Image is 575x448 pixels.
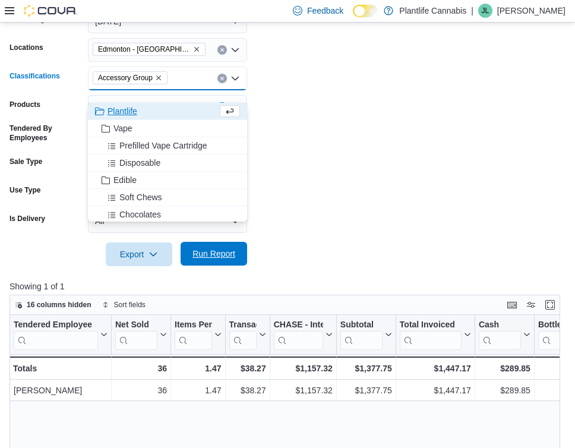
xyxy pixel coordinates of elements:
[274,319,333,349] button: CHASE - Integrated
[10,185,40,195] label: Use Type
[175,319,212,349] div: Items Per Transaction
[10,71,60,81] label: Classifications
[274,361,333,376] div: $1,157.32
[24,5,77,17] img: Cova
[274,319,323,349] div: CHASE - Integrated
[114,300,146,310] span: Sort fields
[97,298,150,312] button: Sort fields
[340,319,392,349] button: Subtotal
[115,361,167,376] div: 36
[119,191,162,203] span: Soft Chews
[113,242,165,266] span: Export
[27,300,91,310] span: 16 columns hidden
[229,319,257,349] div: Transaction Average
[93,43,206,56] span: Edmonton - Windermere Currents
[340,383,392,397] div: $1,377.75
[400,383,471,397] div: $1,447.17
[399,4,466,18] p: Plantlife Cannabis
[88,103,247,120] button: Plantlife
[274,319,323,330] div: CHASE - Integrated
[524,298,538,312] button: Display options
[14,383,108,397] div: [PERSON_NAME]
[479,319,521,349] div: Cash
[230,74,240,83] button: Close list of options
[10,214,45,223] label: Is Delivery
[353,5,378,17] input: Dark Mode
[307,5,343,17] span: Feedback
[479,319,521,330] div: Cash
[181,242,247,266] button: Run Report
[400,319,462,349] div: Total Invoiced
[340,319,383,330] div: Subtotal
[479,383,530,397] div: $289.85
[93,71,168,84] span: Accessory Group
[400,319,471,349] button: Total Invoiced
[340,361,392,376] div: $1,377.75
[193,46,200,53] button: Remove Edmonton - Windermere Currents from selection in this group
[192,248,235,260] span: Run Report
[10,43,43,52] label: Locations
[98,72,153,84] span: Accessory Group
[115,383,167,397] div: 36
[13,361,108,376] div: Totals
[340,319,383,349] div: Subtotal
[14,319,98,349] div: Tendered Employee
[175,383,222,397] div: 1.47
[10,124,83,143] label: Tendered By Employees
[10,280,565,292] p: Showing 1 of 1
[106,242,172,266] button: Export
[230,45,240,55] button: Open list of options
[113,122,132,134] span: Vape
[229,319,257,330] div: Transaction Average
[88,154,247,172] button: Disposable
[175,319,212,330] div: Items Per Transaction
[175,319,222,349] button: Items Per Transaction
[113,174,137,186] span: Edible
[229,319,266,349] button: Transaction Average
[115,319,167,349] button: Net Sold
[88,172,247,189] button: Edible
[471,4,473,18] p: |
[98,43,191,55] span: Edmonton - [GEOGRAPHIC_DATA] Currents
[543,298,557,312] button: Enter fullscreen
[88,120,247,137] button: Vape
[505,298,519,312] button: Keyboard shortcuts
[119,140,207,152] span: Prefilled Vape Cartridge
[230,102,240,112] button: Open list of options
[482,4,489,18] span: JL
[479,361,530,376] div: $289.85
[88,206,247,223] button: Chocolates
[217,74,227,83] button: Clear input
[400,361,471,376] div: $1,447.17
[88,137,247,154] button: Prefilled Vape Cartridge
[14,319,108,349] button: Tendered Employee
[115,319,157,330] div: Net Sold
[115,319,157,349] div: Net Sold
[479,319,530,349] button: Cash
[175,361,222,376] div: 1.47
[10,298,96,312] button: 16 columns hidden
[274,383,333,397] div: $1,157.32
[400,319,462,330] div: Total Invoiced
[229,383,266,397] div: $38.27
[217,45,227,55] button: Clear input
[155,74,162,81] button: Remove Accessory Group from selection in this group
[119,209,161,220] span: Chocolates
[88,189,247,206] button: Soft Chews
[14,319,98,330] div: Tendered Employee
[119,157,160,169] span: Disposable
[10,157,42,166] label: Sale Type
[229,361,266,376] div: $38.27
[478,4,492,18] div: Jessi Loff
[497,4,565,18] p: [PERSON_NAME]
[108,105,137,117] span: Plantlife
[10,100,40,109] label: Products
